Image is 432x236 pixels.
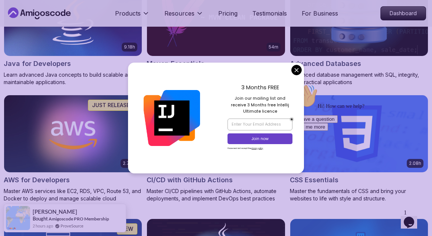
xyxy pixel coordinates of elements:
iframe: chat widget [401,206,425,229]
button: Products [115,9,150,24]
h2: CSS Essentials [290,175,338,185]
p: Dashboard [381,7,426,20]
span: Bought [33,216,48,222]
p: Master the fundamentals of CSS and bring your websites to life with style and structure. [290,187,428,202]
button: Resources [164,9,203,24]
p: Master AWS services like EC2, RDS, VPC, Route 53, and Docker to deploy and manage scalable cloud ... [4,187,142,210]
a: Dashboard [380,6,426,20]
img: AWS for Developers card [4,95,142,172]
h2: Advanced Databases [290,59,361,69]
h2: Maven Essentials [147,59,204,69]
a: ProveSource [60,223,84,229]
p: Resources [164,9,194,18]
p: JUST RELEASED [92,102,133,109]
h2: Java for Developers [4,59,71,69]
p: NEW [121,225,133,233]
button: I have a question [3,34,47,42]
a: Testimonials [252,9,287,18]
p: Products [115,9,141,18]
span: [PERSON_NAME] [33,209,77,215]
img: :wave: [3,3,27,27]
p: Advanced database management with SQL, integrity, and practical applications [290,71,428,86]
span: Hi! How can we help? [3,22,73,28]
a: Pricing [218,9,238,18]
a: Amigoscode PRO Membership [49,216,109,222]
h2: CI/CD with GitHub Actions [147,175,233,185]
button: Tell me more [3,42,37,50]
img: provesource social proof notification image [6,206,30,230]
div: 👋Hi! How can we help?I have a questionTell me more [3,3,137,50]
span: 2 hours ago [33,223,53,229]
p: Learn advanced Java concepts to build scalable and maintainable applications. [4,71,142,86]
a: For Business [302,9,338,18]
p: 9.18h [124,44,135,50]
iframe: chat widget [291,81,425,203]
p: 54m [269,44,278,50]
a: AWS for Developers card2.73hJUST RELEASEDAWS for DevelopersMaster AWS services like EC2, RDS, VPC... [4,95,142,210]
p: Master CI/CD pipelines with GitHub Actions, automate deployments, and implement DevOps best pract... [147,187,285,202]
p: 2.73h [123,160,135,166]
h2: AWS for Developers [4,175,70,185]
